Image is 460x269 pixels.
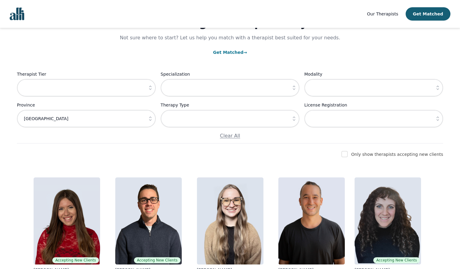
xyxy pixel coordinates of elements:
label: Therapy Type [161,101,299,109]
span: Accepting New Clients [134,257,181,263]
label: Therapist Tier [17,71,156,78]
a: Get Matched [213,50,247,55]
img: Alisha_Levine [34,177,100,264]
img: alli logo [10,8,24,20]
img: Shira_Blake [354,177,421,264]
label: Province [17,101,156,109]
label: Only show therapists accepting new clients [351,152,443,157]
label: License Registration [304,101,443,109]
label: Modality [304,71,443,78]
p: Clear All [17,132,443,139]
img: Faith_Woodley [197,177,263,264]
a: Our Therapists [367,10,398,18]
p: Not sure where to start? Let us help you match with a therapist best suited for your needs. [114,34,346,41]
img: Kavon_Banejad [278,177,345,264]
span: Our Therapists [367,11,398,16]
span: Accepting New Clients [373,257,420,263]
label: Specialization [161,71,299,78]
img: Ethan_Braun [115,177,182,264]
span: → [243,50,247,55]
button: Get Matched [406,7,450,21]
span: Accepting New Clients [52,257,99,263]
